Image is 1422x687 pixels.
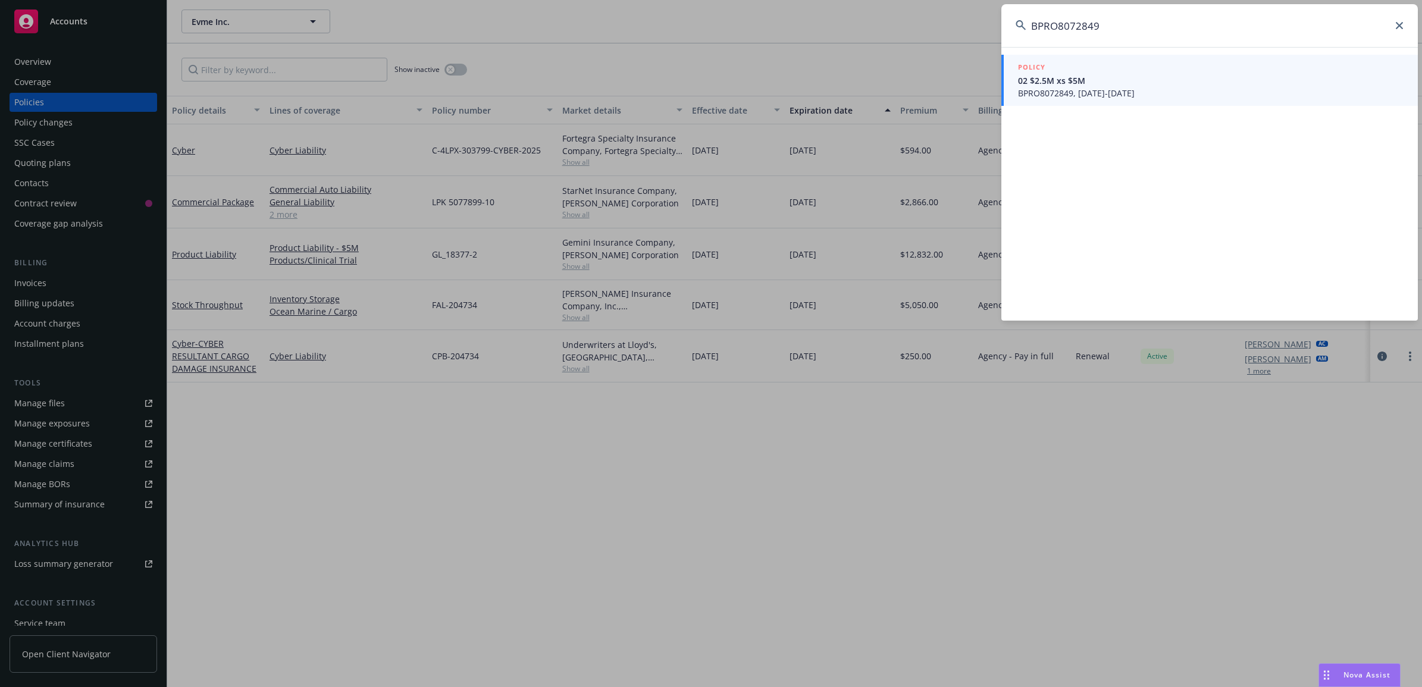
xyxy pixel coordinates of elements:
a: POLICY02 $2.5M xs $5MBPRO8072849, [DATE]-[DATE] [1001,55,1418,106]
button: Nova Assist [1318,663,1401,687]
div: Drag to move [1319,664,1334,686]
span: BPRO8072849, [DATE]-[DATE] [1018,87,1404,99]
h5: POLICY [1018,61,1045,73]
span: 02 $2.5M xs $5M [1018,74,1404,87]
span: Nova Assist [1343,670,1390,680]
input: Search... [1001,4,1418,47]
